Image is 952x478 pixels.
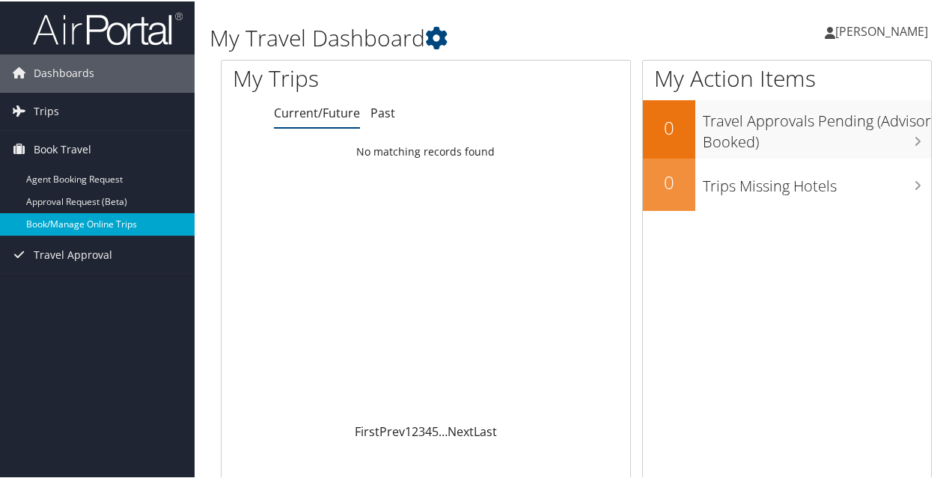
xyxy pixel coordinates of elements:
h2: 0 [643,114,695,139]
h1: My Action Items [643,61,931,93]
span: Book Travel [34,129,91,167]
span: [PERSON_NAME] [835,22,928,38]
a: Last [474,422,497,438]
a: First [355,422,379,438]
span: Travel Approval [34,235,112,272]
h2: 0 [643,168,695,194]
a: 2 [412,422,418,438]
a: Current/Future [274,103,360,120]
a: 5 [432,422,439,438]
a: 4 [425,422,432,438]
a: 0Trips Missing Hotels [643,157,931,209]
span: Trips [34,91,59,129]
a: [PERSON_NAME] [825,7,943,52]
a: Prev [379,422,405,438]
a: 1 [405,422,412,438]
img: airportal-logo.png [33,10,183,45]
h3: Trips Missing Hotels [703,167,931,195]
h1: My Travel Dashboard [210,21,698,52]
td: No matching records found [222,137,630,164]
a: 3 [418,422,425,438]
span: … [439,422,448,438]
a: Past [370,103,395,120]
h3: Travel Approvals Pending (Advisor Booked) [703,102,931,151]
a: 0Travel Approvals Pending (Advisor Booked) [643,99,931,156]
span: Dashboards [34,53,94,91]
a: Next [448,422,474,438]
h1: My Trips [233,61,448,93]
